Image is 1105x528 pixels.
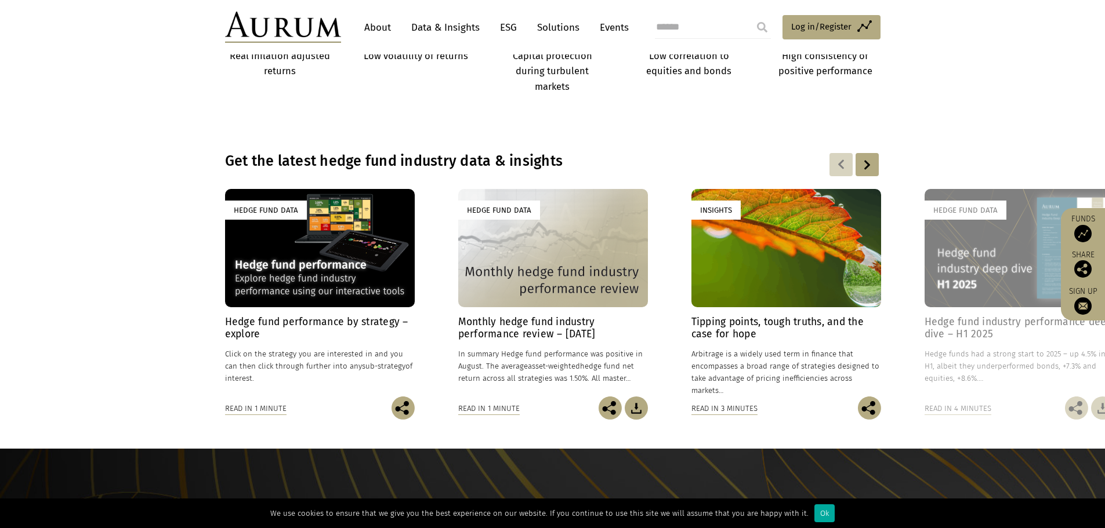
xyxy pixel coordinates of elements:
[225,348,415,384] p: Click on the strategy you are interested in and you can then click through further into any of in...
[358,17,397,38] a: About
[225,152,731,170] h3: Get the latest hedge fund industry data & insights
[1067,251,1099,278] div: Share
[625,396,648,420] img: Download Article
[225,402,287,415] div: Read in 1 minute
[691,201,741,220] div: Insights
[225,201,307,220] div: Hedge Fund Data
[691,402,758,415] div: Read in 3 minutes
[1067,214,1099,242] a: Funds
[513,50,592,92] strong: Capital protection during turbulent markets
[405,17,486,38] a: Data & Insights
[1065,396,1088,420] img: Share this post
[1074,260,1092,278] img: Share this post
[791,20,852,34] span: Log in/Register
[691,348,881,397] p: Arbitrage is a widely used term in finance that encompasses a broad range of strategies designed ...
[1067,286,1099,315] a: Sign up
[751,16,774,39] input: Submit
[528,362,580,370] span: asset-weighted
[225,189,415,396] a: Hedge Fund Data Hedge fund performance by strategy – explore Click on the strategy you are intere...
[782,15,881,39] a: Log in/Register
[494,17,523,38] a: ESG
[362,362,405,370] span: sub-strategy
[858,396,881,420] img: Share this post
[1074,225,1092,242] img: Access Funds
[691,316,881,340] h4: Tipping points, tough truths, and the case for hope
[599,396,622,420] img: Share this post
[458,189,648,396] a: Hedge Fund Data Monthly hedge fund industry performance review – [DATE] In summary Hedge fund per...
[225,12,341,43] img: Aurum
[925,201,1006,220] div: Hedge Fund Data
[814,504,835,522] div: Ok
[458,316,648,340] h4: Monthly hedge fund industry performance review – [DATE]
[925,402,991,415] div: Read in 4 minutes
[1074,297,1092,315] img: Sign up to our newsletter
[691,189,881,396] a: Insights Tipping points, tough truths, and the case for hope Arbitrage is a widely used term in f...
[225,316,415,340] h4: Hedge fund performance by strategy – explore
[392,396,415,420] img: Share this post
[531,17,585,38] a: Solutions
[458,201,540,220] div: Hedge Fund Data
[594,17,629,38] a: Events
[458,348,648,384] p: In summary Hedge fund performance was positive in August. The average hedge fund net return acros...
[364,50,468,61] strong: Low volatility of returns
[458,402,520,415] div: Read in 1 minute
